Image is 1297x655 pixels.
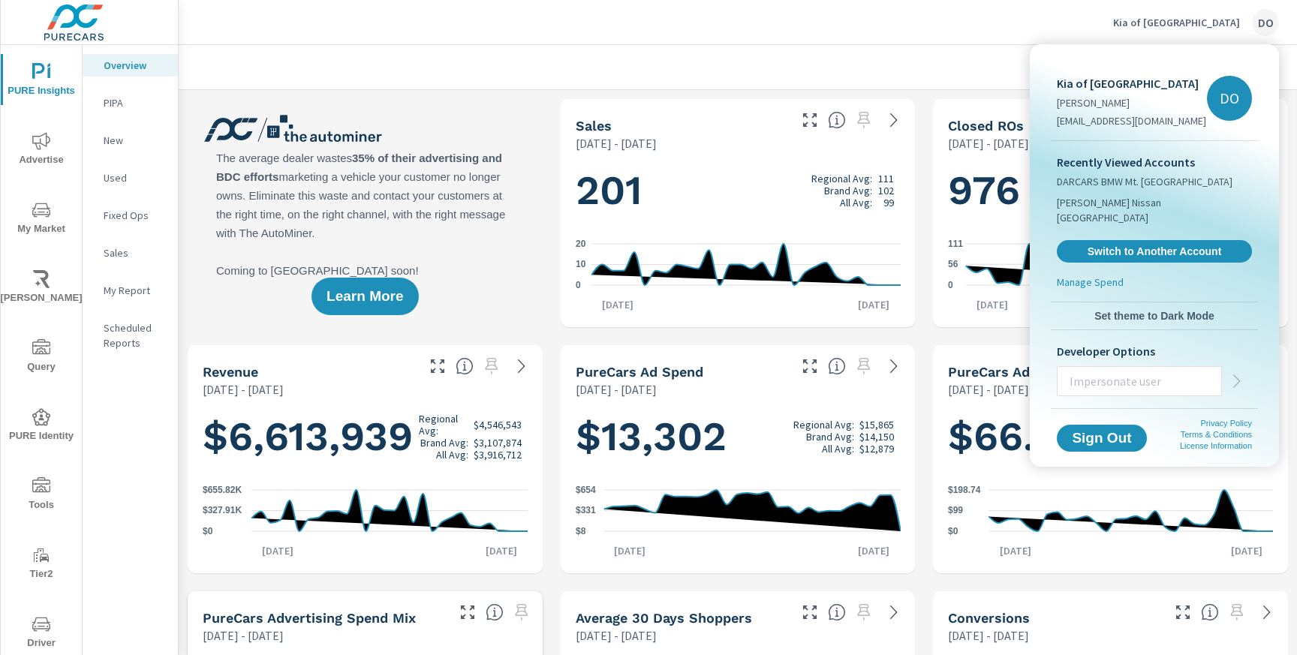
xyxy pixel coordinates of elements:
[1057,74,1206,92] p: Kia of [GEOGRAPHIC_DATA]
[1057,309,1252,323] span: Set theme to Dark Mode
[1069,431,1135,445] span: Sign Out
[1065,245,1244,258] span: Switch to Another Account
[1201,419,1252,428] a: Privacy Policy
[1057,174,1232,189] span: DARCARS BMW Mt. [GEOGRAPHIC_DATA]
[1051,275,1258,296] a: Manage Spend
[1181,430,1252,439] a: Terms & Conditions
[1057,240,1252,263] a: Switch to Another Account
[1057,95,1206,110] p: [PERSON_NAME]
[1207,76,1252,121] div: DO
[1058,362,1221,401] input: Impersonate user
[1057,425,1147,452] button: Sign Out
[1057,113,1206,128] p: [EMAIL_ADDRESS][DOMAIN_NAME]
[1057,342,1252,360] p: Developer Options
[1057,195,1252,225] span: [PERSON_NAME] Nissan [GEOGRAPHIC_DATA]
[1051,302,1258,329] button: Set theme to Dark Mode
[1180,441,1252,450] a: License Information
[1057,153,1252,171] p: Recently Viewed Accounts
[1057,275,1124,290] p: Manage Spend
